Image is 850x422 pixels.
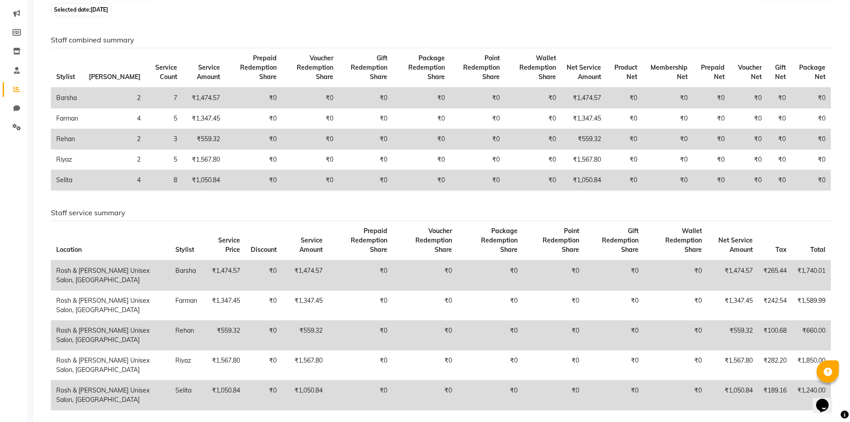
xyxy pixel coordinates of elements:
td: ₹0 [523,260,584,291]
td: ₹1,474.57 [707,260,758,291]
td: ₹0 [643,109,693,129]
td: ₹0 [505,109,561,129]
span: Prepaid Net [701,63,725,81]
td: ₹0 [393,351,457,380]
span: Total [810,246,825,254]
td: ₹0 [245,321,282,351]
td: ₹1,347.45 [282,291,328,321]
td: ₹0 [523,291,584,321]
td: ₹0 [282,88,339,109]
td: ₹0 [457,260,523,291]
td: ₹0 [643,129,693,150]
td: ₹0 [328,380,393,410]
td: ₹1,050.84 [182,170,225,191]
td: ₹0 [523,321,584,351]
td: ₹0 [693,109,730,129]
td: ₹0 [328,321,393,351]
td: Selita [170,380,203,410]
td: 8 [146,170,182,191]
td: 2 [83,129,146,150]
td: ₹0 [585,321,644,351]
td: Rosh & [PERSON_NAME] Unisex Salon, [GEOGRAPHIC_DATA] [51,380,170,410]
span: Gift Net [775,63,786,81]
td: Rosh & [PERSON_NAME] Unisex Salon, [GEOGRAPHIC_DATA] [51,321,170,351]
td: ₹1,347.45 [182,109,225,129]
span: Voucher Redemption Share [297,54,333,81]
td: ₹282.20 [758,351,792,380]
td: ₹0 [393,170,450,191]
td: ₹1,567.80 [203,351,245,380]
span: Discount [251,246,277,254]
td: ₹0 [282,129,339,150]
td: ₹1,347.45 [707,291,758,321]
td: ₹0 [339,170,393,191]
td: ₹0 [450,88,505,109]
td: ₹1,567.80 [707,351,758,380]
td: ₹0 [693,150,730,170]
td: ₹1,474.57 [561,88,607,109]
td: ₹0 [457,380,523,410]
td: ₹0 [730,129,767,150]
td: ₹559.32 [561,129,607,150]
td: ₹0 [606,88,643,109]
span: Package Redemption Share [408,54,445,81]
td: ₹0 [393,129,450,150]
td: ₹0 [585,260,644,291]
td: ₹0 [767,170,791,191]
span: Service Count [155,63,177,81]
td: ₹559.32 [707,321,758,351]
td: ₹0 [767,150,791,170]
td: ₹1,850.00 [792,351,831,380]
td: ₹189.16 [758,380,792,410]
td: 3 [146,129,182,150]
span: Point Redemption Share [463,54,500,81]
td: ₹1,050.84 [282,380,328,410]
span: Prepaid Redemption Share [240,54,277,81]
td: ₹0 [282,109,339,129]
td: ₹1,567.80 [561,150,607,170]
td: ₹0 [730,88,767,109]
td: ₹0 [585,380,644,410]
iframe: chat widget [813,386,841,413]
td: ₹0 [450,170,505,191]
td: ₹0 [225,150,282,170]
h6: Staff combined summary [51,36,831,44]
td: ₹0 [644,291,707,321]
span: Service Amount [299,236,323,254]
span: Product Net [614,63,637,81]
td: ₹660.00 [792,321,831,351]
td: ₹0 [225,88,282,109]
span: Gift Redemption Share [602,227,639,254]
td: ₹0 [767,109,791,129]
td: ₹0 [245,260,282,291]
td: ₹0 [245,351,282,380]
span: Selected date: [52,4,110,15]
td: ₹0 [393,88,450,109]
td: ₹0 [791,150,831,170]
td: ₹0 [505,170,561,191]
td: 5 [146,109,182,129]
td: ₹1,474.57 [203,260,245,291]
td: ₹0 [505,150,561,170]
td: Selita [51,170,83,191]
span: Wallet Redemption Share [665,227,702,254]
td: ₹0 [393,109,450,129]
td: ₹0 [730,150,767,170]
td: ₹0 [505,129,561,150]
td: ₹1,589.99 [792,291,831,321]
span: Package Redemption Share [481,227,518,254]
td: ₹1,347.45 [561,109,607,129]
td: ₹0 [457,321,523,351]
span: Wallet Redemption Share [519,54,556,81]
td: ₹0 [393,380,457,410]
td: Farman [170,291,203,321]
span: Prepaid Redemption Share [351,227,387,254]
span: Voucher Redemption Share [415,227,452,254]
td: ₹0 [457,351,523,380]
td: ₹0 [450,150,505,170]
td: ₹1,240.00 [792,380,831,410]
td: ₹0 [245,380,282,410]
td: ₹0 [393,321,457,351]
td: ₹1,474.57 [182,88,225,109]
td: ₹0 [393,150,450,170]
